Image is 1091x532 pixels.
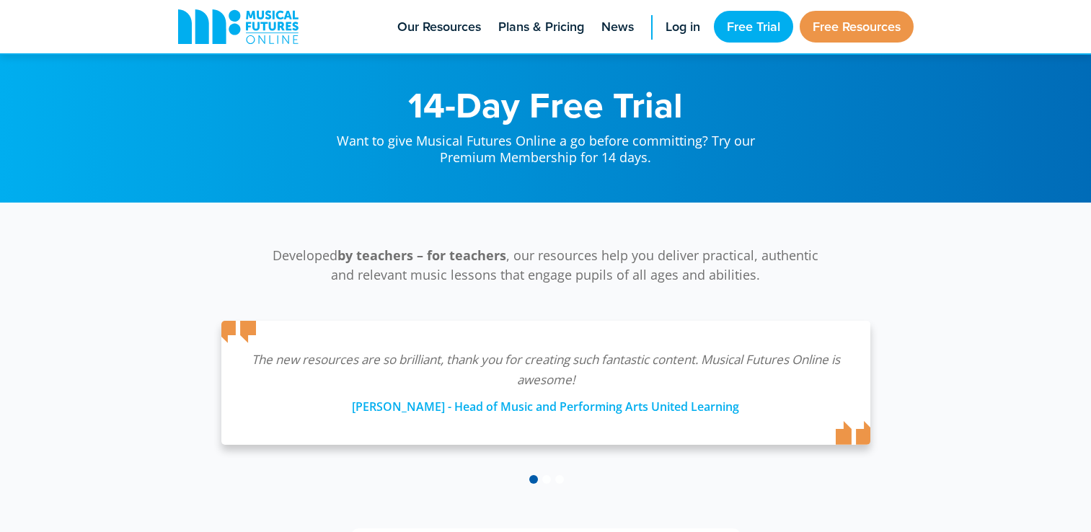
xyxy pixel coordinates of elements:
[322,123,769,167] p: Want to give Musical Futures Online a go before committing? Try our Premium Membership for 14 days.
[265,246,827,285] p: Developed , our resources help you deliver practical, authentic and relevant music lessons that e...
[250,390,842,416] div: [PERSON_NAME] - Head of Music and Performing Arts United Learning
[250,350,842,390] p: The new resources are so brilliant, thank you for creating such fantastic content. Musical Future...
[666,17,700,37] span: Log in
[397,17,481,37] span: Our Resources
[714,11,793,43] a: Free Trial
[800,11,914,43] a: Free Resources
[498,17,584,37] span: Plans & Pricing
[601,17,634,37] span: News
[337,247,506,264] strong: by teachers – for teachers
[322,87,769,123] h1: 14-Day Free Trial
